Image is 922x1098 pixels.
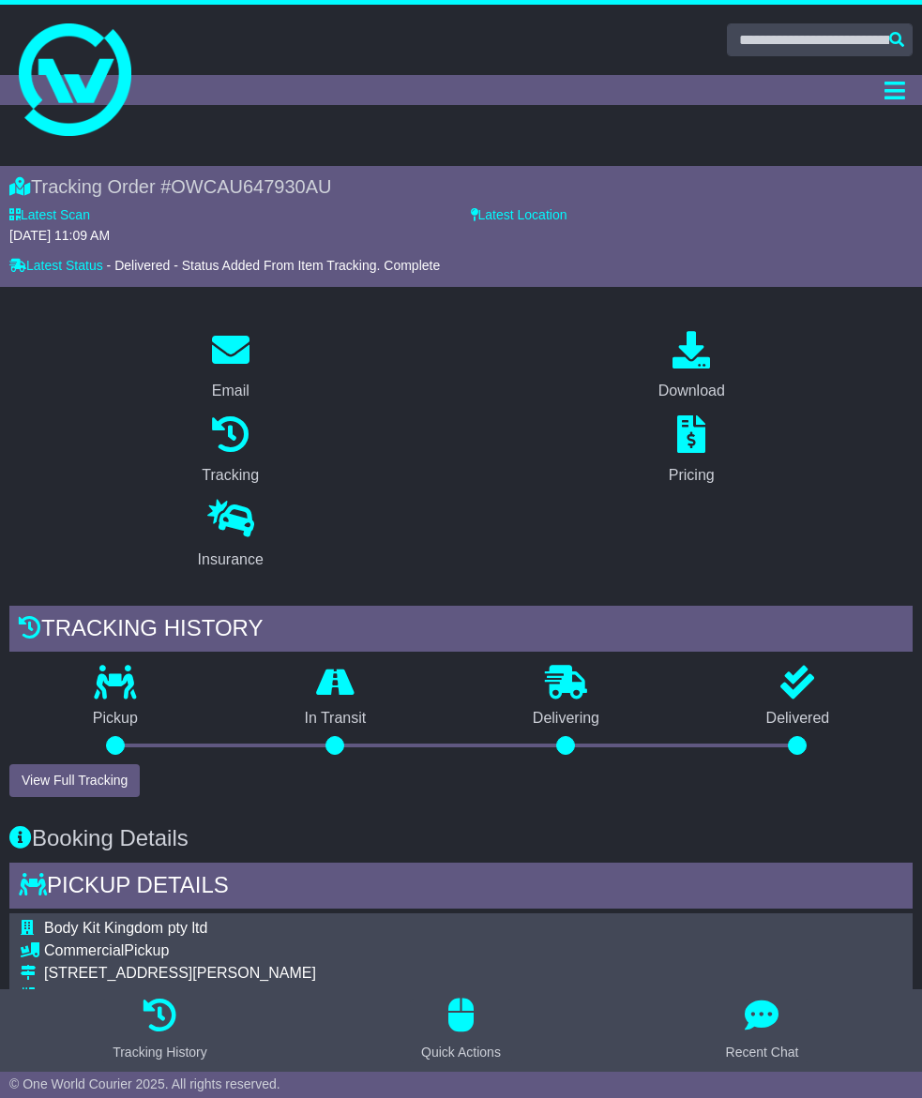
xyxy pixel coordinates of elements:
span: - [107,258,112,274]
div: [GEOGRAPHIC_DATA], [GEOGRAPHIC_DATA] [44,986,365,1004]
p: In Transit [221,709,449,727]
div: Tracking History [113,1043,207,1062]
label: Latest Status [9,258,103,274]
span: OWCAU647930AU [171,176,331,197]
span: Commercial [44,942,124,958]
a: Email [200,324,262,409]
div: Quick Actions [421,1043,501,1062]
span: Delivered - Status Added From Item Tracking. Complete [114,258,440,273]
div: Recent Chat [726,1043,799,1062]
span: Body Kit Kingdom pty ltd [44,920,207,936]
button: Recent Chat [715,999,810,1062]
div: Tracking history [9,606,913,656]
span: [DATE] 11:09 AM [9,228,110,243]
a: Insurance [186,493,276,578]
h3: Booking Details [9,826,913,850]
button: Toggle navigation [876,75,913,105]
div: Download [658,380,725,402]
a: Download [646,324,737,409]
div: Tracking [202,464,259,487]
div: [STREET_ADDRESS][PERSON_NAME] [44,964,365,982]
button: View Full Tracking [9,764,140,797]
div: Pickup [44,941,365,959]
p: Pickup [9,709,221,727]
button: Quick Actions [410,999,512,1062]
div: Pricing [669,464,715,487]
a: Pricing [657,409,727,493]
label: Latest Scan [9,207,90,223]
div: Pickup Details [9,863,913,913]
p: Delivering [449,709,683,727]
div: Insurance [198,549,264,571]
label: Latest Location [471,207,567,223]
div: Tracking Order # [9,175,913,198]
button: Tracking History [101,999,219,1062]
div: Email [212,380,249,402]
span: © One World Courier 2025. All rights reserved. [9,1076,280,1091]
p: Delivered [683,709,913,727]
a: Tracking [189,409,271,493]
